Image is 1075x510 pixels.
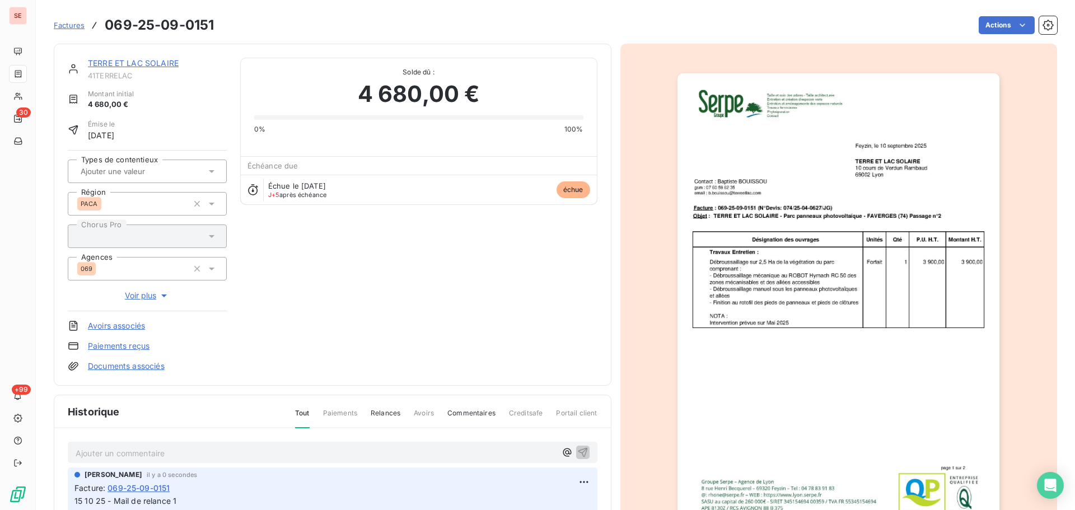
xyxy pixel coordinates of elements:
[414,408,434,427] span: Avoirs
[88,340,149,352] a: Paiements reçus
[80,166,192,176] input: Ajouter une valeur
[447,408,496,427] span: Commentaires
[979,16,1035,34] button: Actions
[105,15,214,35] h3: 069-25-09-0151
[509,408,543,427] span: Creditsafe
[125,290,170,301] span: Voir plus
[556,408,597,427] span: Portail client
[254,67,583,77] span: Solde dû :
[371,408,400,427] span: Relances
[16,107,31,118] span: 30
[88,320,145,331] a: Avoirs associés
[147,471,198,478] span: il y a 0 secondes
[254,124,265,134] span: 0%
[107,482,170,494] span: 069-25-09-0151
[81,265,92,272] span: 069
[81,200,98,207] span: PACA
[12,385,31,395] span: +99
[564,124,583,134] span: 100%
[557,181,590,198] span: échue
[268,191,327,198] span: après échéance
[88,129,115,141] span: [DATE]
[54,20,85,31] a: Factures
[88,71,227,80] span: 41TERRELAC
[85,470,142,480] span: [PERSON_NAME]
[358,77,480,111] span: 4 680,00 €
[68,404,120,419] span: Historique
[88,99,134,110] span: 4 680,00 €
[9,485,27,503] img: Logo LeanPay
[1037,472,1064,499] div: Open Intercom Messenger
[88,58,179,68] a: TERRE ET LAC SOLAIRE
[268,191,279,199] span: J+5
[54,21,85,30] span: Factures
[268,181,326,190] span: Échue le [DATE]
[247,161,298,170] span: Échéance due
[323,408,357,427] span: Paiements
[88,89,134,99] span: Montant initial
[9,7,27,25] div: SE
[295,408,310,428] span: Tout
[88,119,115,129] span: Émise le
[74,482,105,494] span: Facture :
[68,289,227,302] button: Voir plus
[88,361,165,372] a: Documents associés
